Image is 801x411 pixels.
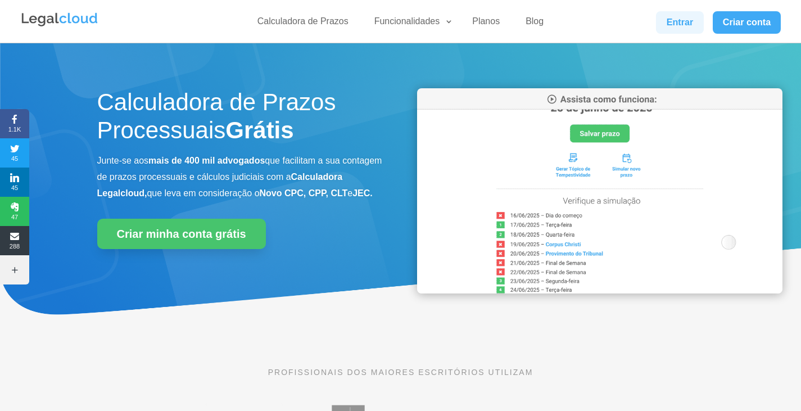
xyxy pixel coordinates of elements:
[260,188,348,198] b: Novo CPC, CPP, CLT
[20,20,99,30] a: Logo da Legalcloud
[368,16,454,32] a: Funcionalidades
[417,286,782,295] a: Calculadora de Prazos Processuais da Legalcloud
[225,117,293,143] strong: Grátis
[97,366,704,378] p: PROFISSIONAIS DOS MAIORES ESCRITÓRIOS UTILIZAM
[97,219,266,249] a: Criar minha conta grátis
[713,11,781,34] a: Criar conta
[97,172,343,198] b: Calculadora Legalcloud,
[97,153,384,201] p: Junte-se aos que facilitam a sua contagem de prazos processuais e cálculos judiciais com a que le...
[251,16,355,32] a: Calculadora de Prazos
[20,11,99,28] img: Legalcloud Logo
[148,156,265,165] b: mais de 400 mil advogados
[465,16,506,32] a: Planos
[97,88,384,151] h1: Calculadora de Prazos Processuais
[656,11,703,34] a: Entrar
[417,88,782,293] img: Calculadora de Prazos Processuais da Legalcloud
[352,188,373,198] b: JEC.
[519,16,550,32] a: Blog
